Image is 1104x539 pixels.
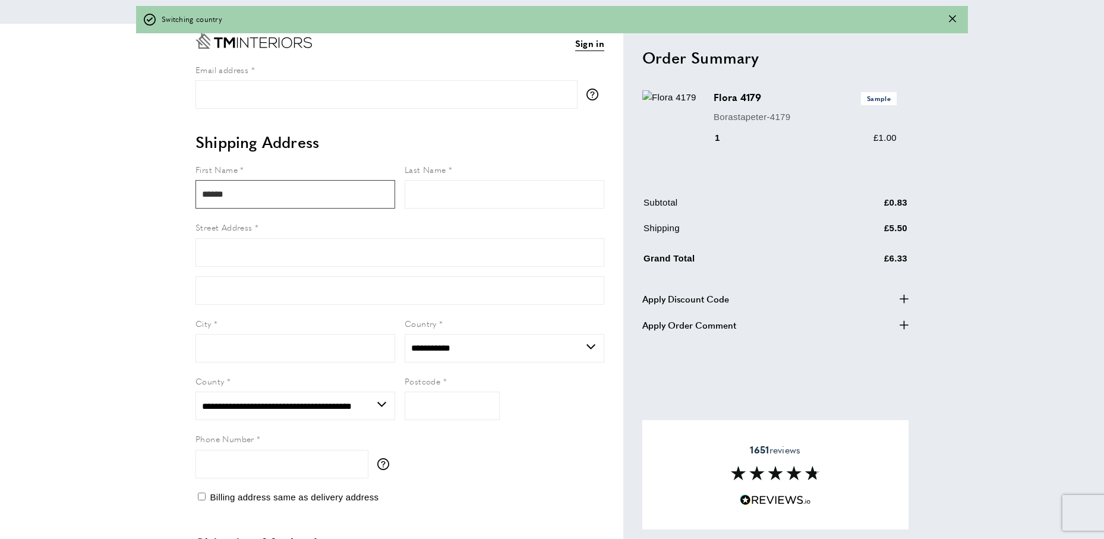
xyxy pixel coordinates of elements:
span: £1.00 [873,133,897,143]
img: Reviews.io 5 stars [740,494,811,506]
td: £5.50 [825,221,907,244]
span: Billing address same as delivery address [210,492,378,502]
button: More information [586,89,604,100]
p: Borastapeter-4179 [714,110,897,124]
span: Apply Order Comment [642,318,736,332]
span: Street Address [195,221,253,233]
span: City [195,317,212,329]
strong: 1651 [750,443,769,456]
td: Shipping [644,221,824,244]
td: Subtotal [644,196,824,219]
a: Sign in [575,36,604,51]
div: off [136,6,968,33]
td: £6.33 [825,249,907,275]
span: Postcode [405,375,440,387]
input: Billing address same as delivery address [198,493,206,500]
td: Grand Total [644,249,824,275]
h2: Shipping Address [195,131,604,153]
span: Switching country [162,14,222,25]
h2: Order Summary [642,47,909,68]
button: More information [377,458,395,470]
h3: Flora 4179 [714,90,897,105]
span: Apply Discount Code [642,292,729,306]
div: Close message [949,14,956,25]
div: 1 [714,131,737,145]
span: Email address [195,64,248,75]
td: £0.83 [825,196,907,219]
span: County [195,375,224,387]
span: Last Name [405,163,446,175]
img: Reviews section [731,466,820,480]
span: Country [405,317,437,329]
span: Sample [861,92,897,105]
span: Phone Number [195,433,254,445]
img: Flora 4179 [642,90,696,105]
span: First Name [195,163,238,175]
span: reviews [750,444,800,456]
